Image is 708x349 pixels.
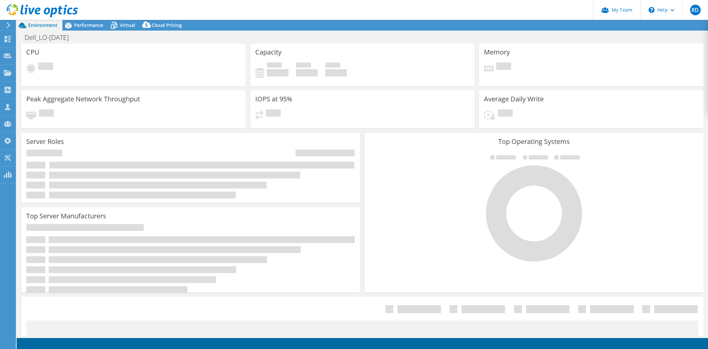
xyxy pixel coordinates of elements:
[267,62,282,69] span: Used
[649,7,655,13] svg: \n
[325,62,340,69] span: Total
[38,62,53,71] span: Pending
[26,212,106,220] h3: Top Server Manufacturers
[266,109,281,118] span: Pending
[26,49,39,56] h3: CPU
[484,49,510,56] h3: Memory
[267,69,288,76] h4: 0 GiB
[496,62,511,71] span: Pending
[498,109,513,118] span: Pending
[22,34,79,41] h1: Dell_LO-[DATE]
[484,95,544,103] h3: Average Daily Write
[120,22,135,28] span: Virtual
[369,138,698,145] h3: Top Operating Systems
[255,95,292,103] h3: IOPS at 95%
[152,22,182,28] span: Cloud Pricing
[26,138,64,145] h3: Server Roles
[296,69,318,76] h4: 0 GiB
[28,22,57,28] span: Environment
[74,22,103,28] span: Performance
[296,62,311,69] span: Free
[39,109,54,118] span: Pending
[690,5,701,15] span: RD
[26,95,140,103] h3: Peak Aggregate Network Throughput
[255,49,281,56] h3: Capacity
[325,69,347,76] h4: 0 GiB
